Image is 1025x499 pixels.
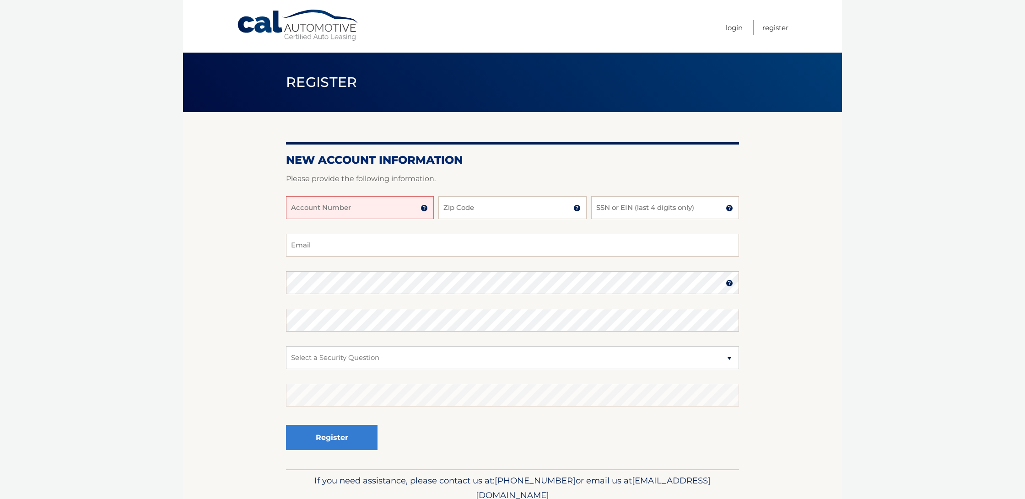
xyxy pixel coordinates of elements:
[762,20,788,35] a: Register
[237,9,360,42] a: Cal Automotive
[286,74,357,91] span: Register
[438,196,586,219] input: Zip Code
[495,475,576,486] span: [PHONE_NUMBER]
[286,196,434,219] input: Account Number
[286,234,739,257] input: Email
[726,204,733,212] img: tooltip.svg
[286,172,739,185] p: Please provide the following information.
[421,204,428,212] img: tooltip.svg
[286,153,739,167] h2: New Account Information
[286,425,378,450] button: Register
[591,196,739,219] input: SSN or EIN (last 4 digits only)
[573,204,581,212] img: tooltip.svg
[726,20,743,35] a: Login
[726,279,733,287] img: tooltip.svg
